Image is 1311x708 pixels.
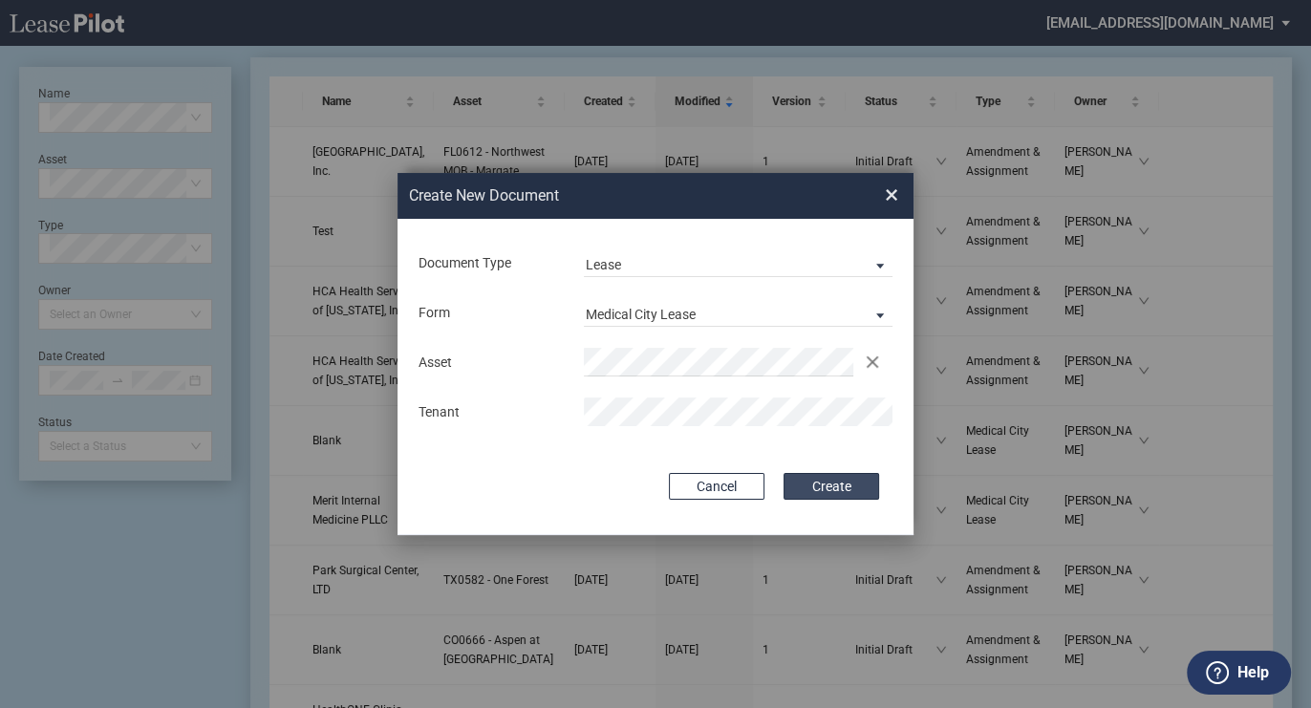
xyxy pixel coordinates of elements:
md-select: Lease Form: Medical City Lease [584,298,892,327]
div: Lease [586,257,621,272]
div: Tenant [407,403,572,422]
div: Document Type [407,254,572,273]
label: Help [1237,660,1269,685]
md-select: Document Type: Lease [584,248,892,277]
h2: Create New Document [409,185,816,206]
span: × [885,180,898,210]
button: Cancel [669,473,764,500]
div: Medical City Lease [586,307,696,322]
div: Form [407,304,572,323]
md-dialog: Create New ... [398,173,913,536]
div: Asset [407,354,572,373]
button: Create [784,473,879,500]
